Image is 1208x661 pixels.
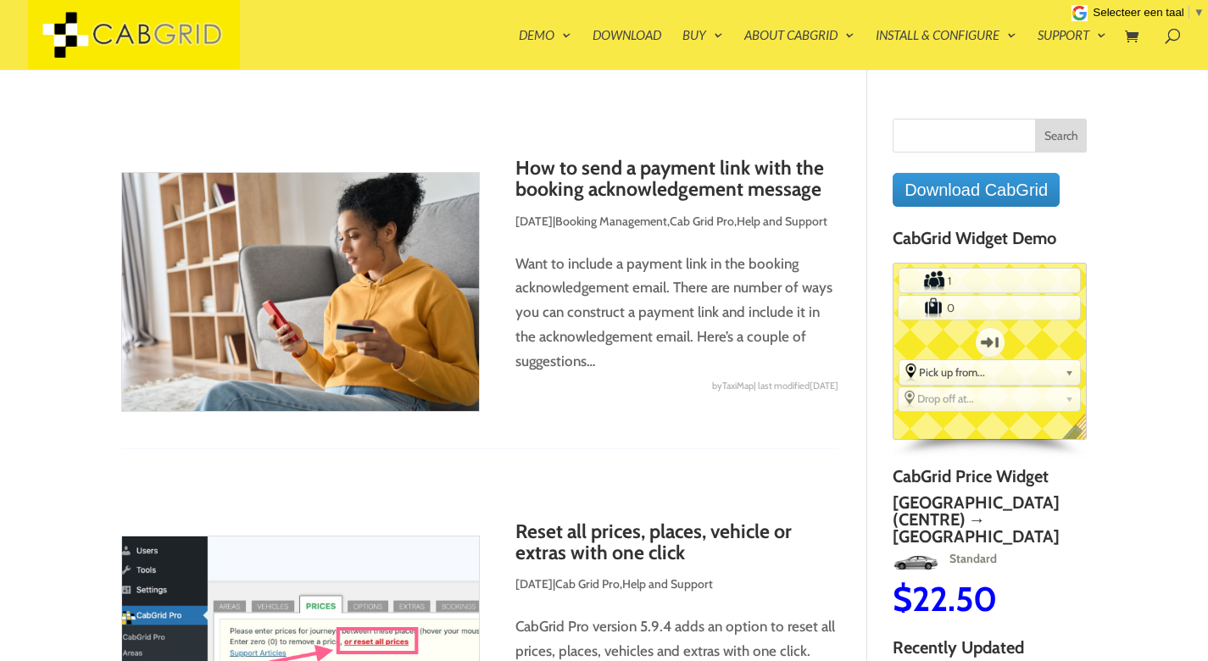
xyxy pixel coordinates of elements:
[938,551,994,566] span: Standard
[682,29,723,69] a: Buy
[900,269,945,292] label: Number of Passengers
[1093,6,1205,19] a: Selecteer een taal​
[555,576,620,592] a: Cab Grid Pro
[919,365,1059,379] span: Pick up from...
[121,572,838,609] p: | ,
[121,172,480,412] img: How to send a payment link with the booking acknowledgement message
[555,214,667,229] a: Booking Management
[515,156,824,201] a: How to send a payment link with the booking acknowledgement message
[28,24,240,42] a: CabGrid Taxi Plugin
[1083,532,1140,559] img: Chauffeur
[893,467,1087,494] h4: CabGrid Price Widget
[515,214,553,229] span: [DATE]
[1063,414,1099,452] span: English
[893,229,1087,256] h4: CabGrid Widget Demo
[889,494,1083,616] a: [GEOGRAPHIC_DATA] (Centre) → [GEOGRAPHIC_DATA]StandardStandard$22.50
[744,29,855,69] a: About CabGrid
[876,29,1016,69] a: Install & Configure
[121,209,838,247] p: | , ,
[670,214,734,229] a: Cab Grid Pro
[944,296,1035,318] input: Number of Suitcases
[1035,119,1088,153] input: Search
[515,576,553,592] span: [DATE]
[593,29,661,69] a: Download
[1093,6,1183,19] span: Selecteer een taal
[622,576,713,592] a: Help and Support
[1038,29,1106,69] a: Support
[1194,6,1205,19] span: ▼
[515,519,792,564] a: Reset all prices, places, vehicle or extras with one click
[899,360,1080,382] div: Select the place the starting address falls within
[962,320,1017,364] label: One-way
[889,494,1083,545] h2: [GEOGRAPHIC_DATA] (Centre) → [GEOGRAPHIC_DATA]
[737,214,827,229] a: Help and Support
[519,29,571,69] a: Demo
[909,578,994,619] span: 22.50
[121,252,838,375] p: Want to include a payment link in the booking acknowledgement email. There are number of ways you...
[121,374,838,398] div: by | last modified
[899,297,944,319] label: Number of Suitcases
[889,578,909,619] span: $
[917,392,1058,405] span: Drop off at...
[893,173,1060,207] a: Download CabGrid
[945,269,1035,292] input: Number of Passengers
[899,387,1081,409] div: Select the place the destination address is within
[810,380,838,392] span: [DATE]
[722,374,754,398] span: TaxiMap
[889,549,936,576] img: Standard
